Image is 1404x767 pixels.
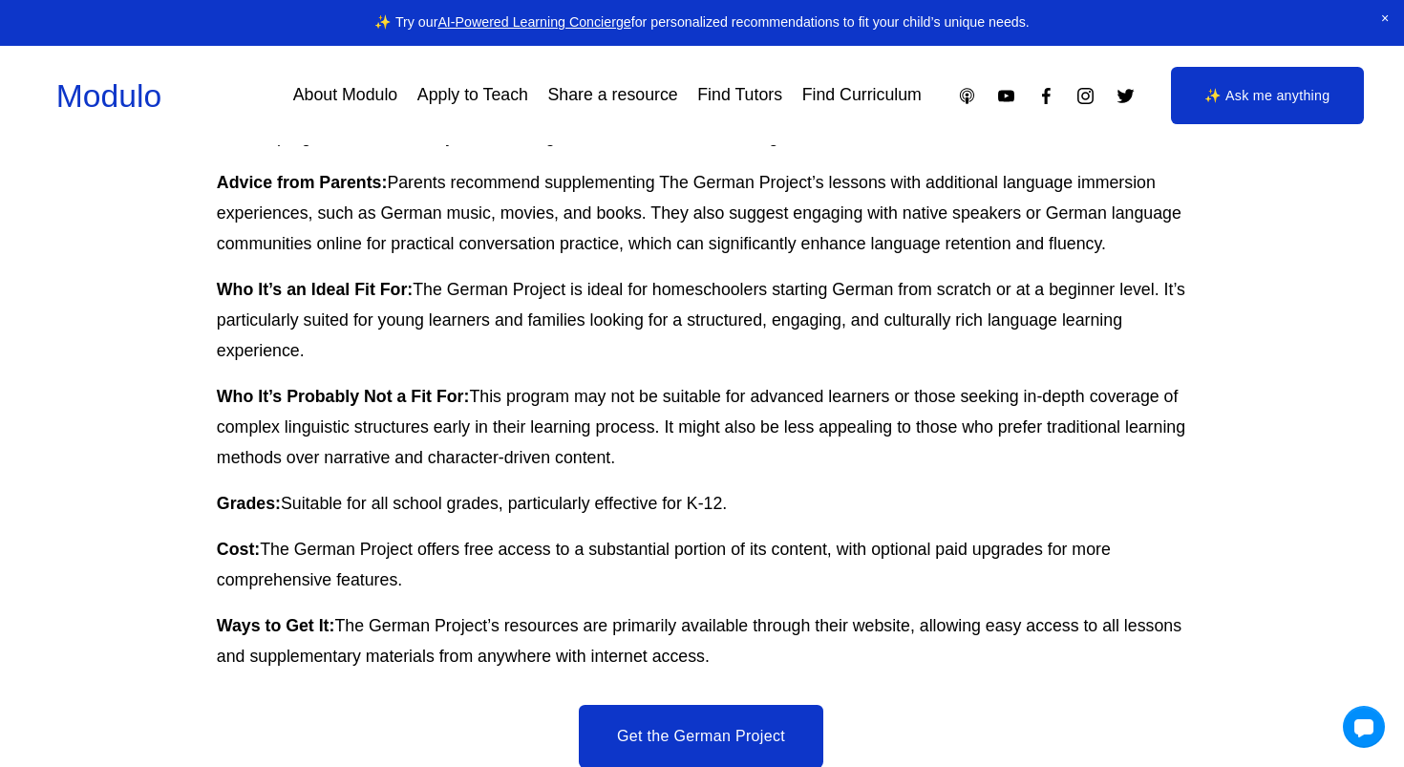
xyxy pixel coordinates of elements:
p: This program may not be suitable for advanced learners or those seeking in-depth coverage of comp... [217,382,1185,474]
p: Parents recommend supplementing The German Project’s lessons with additional language immersion e... [217,168,1185,260]
strong: Advice from Parents: [217,173,388,192]
p: Suitable for all school grades, particularly effective for K-12. [217,489,1185,520]
a: Facebook [1036,86,1056,106]
a: Find Tutors [697,79,782,114]
a: ✨ Ask me anything [1171,67,1364,124]
a: Modulo [56,78,161,114]
strong: Who It’s an Ideal Fit For: [217,280,413,299]
strong: Who It’s Probably Not a Fit For: [217,387,470,406]
a: About Modulo [293,79,398,114]
p: The German Project offers free access to a substantial portion of its content, with optional paid... [217,535,1185,596]
a: Apple Podcasts [957,86,977,106]
a: Apply to Teach [417,79,528,114]
p: The German Project’s resources are primarily available through their website, allowing easy acces... [217,611,1185,672]
p: The German Project is ideal for homeschoolers starting German from scratch or at a beginner level... [217,275,1185,367]
a: Twitter [1116,86,1136,106]
a: YouTube [996,86,1016,106]
a: Instagram [1075,86,1096,106]
a: Find Curriculum [802,79,922,114]
strong: Cost: [217,540,260,559]
strong: Ways to Get It: [217,616,335,635]
strong: Grades: [217,494,281,513]
a: AI-Powered Learning Concierge [437,14,630,30]
a: Share a resource [548,79,678,114]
